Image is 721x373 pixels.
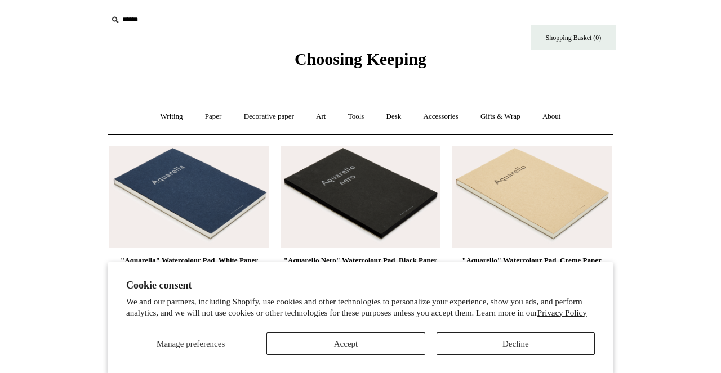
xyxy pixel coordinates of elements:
[126,280,595,291] h2: Cookie consent
[437,332,595,355] button: Decline
[109,254,269,300] a: "Aquarella" Watercolour Pad, White Paper from£20.00
[295,59,426,66] a: Choosing Keeping
[376,102,412,132] a: Desk
[306,102,336,132] a: Art
[452,146,612,248] a: "Aquarello" Watercolour Pad, Creme Paper "Aquarello" Watercolour Pad, Creme Paper
[338,102,375,132] a: Tools
[281,146,440,248] a: "Aquarello Nero" Watercolour Pad, Black Paper "Aquarello Nero" Watercolour Pad, Black Paper
[470,102,531,132] a: Gifts & Wrap
[157,339,225,348] span: Manage preferences
[281,146,440,248] img: "Aquarello Nero" Watercolour Pad, Black Paper
[109,146,269,248] a: "Aquarella" Watercolour Pad, White Paper "Aquarella" Watercolour Pad, White Paper
[234,102,304,132] a: Decorative paper
[281,254,440,300] a: "Aquarello Nero" Watercolour Pad, Black Paper £20.00
[109,146,269,248] img: "Aquarella" Watercolour Pad, White Paper
[537,308,587,317] a: Privacy Policy
[283,254,438,267] div: "Aquarello Nero" Watercolour Pad, Black Paper
[126,332,255,355] button: Manage preferences
[452,254,612,300] a: "Aquarello" Watercolour Pad, Creme Paper from£20.00
[195,102,232,132] a: Paper
[266,332,425,355] button: Accept
[455,254,609,267] div: "Aquarello" Watercolour Pad, Creme Paper
[413,102,469,132] a: Accessories
[532,102,571,132] a: About
[452,146,612,248] img: "Aquarello" Watercolour Pad, Creme Paper
[126,296,595,318] p: We and our partners, including Shopify, use cookies and other technologies to personalize your ex...
[112,254,266,267] div: "Aquarella" Watercolour Pad, White Paper
[295,50,426,68] span: Choosing Keeping
[531,25,616,50] a: Shopping Basket (0)
[150,102,193,132] a: Writing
